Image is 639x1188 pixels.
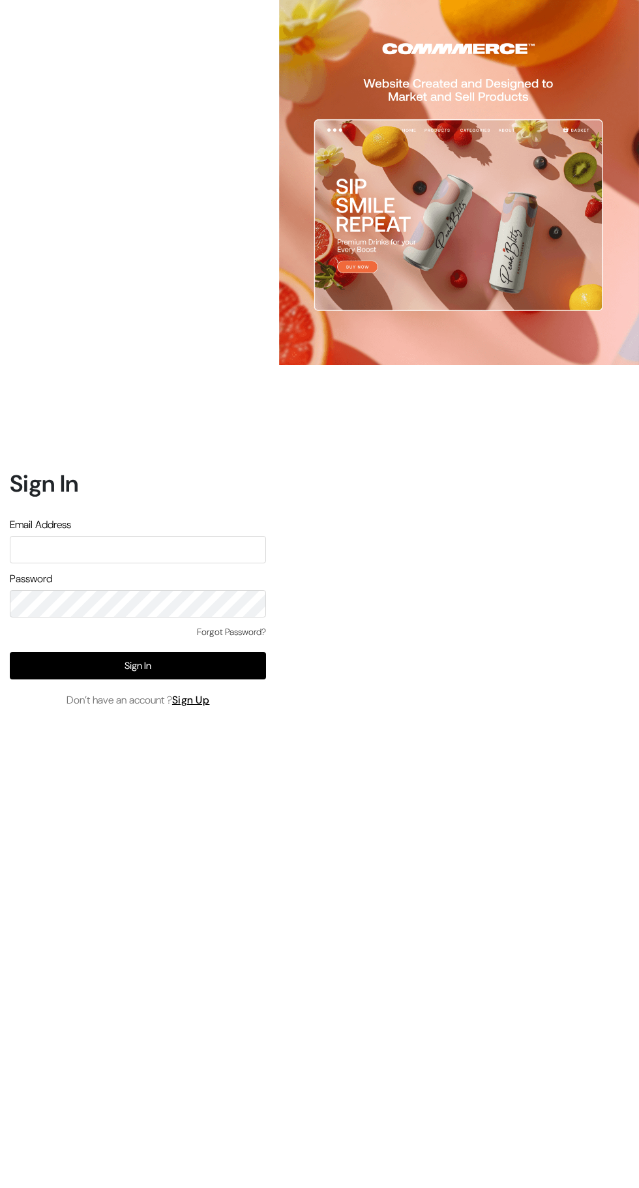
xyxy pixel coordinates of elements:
[10,469,266,497] h1: Sign In
[10,652,266,679] button: Sign In
[10,517,71,533] label: Email Address
[10,571,52,587] label: Password
[197,625,266,639] a: Forgot Password?
[172,693,210,707] a: Sign Up
[67,692,210,708] span: Don’t have an account ?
